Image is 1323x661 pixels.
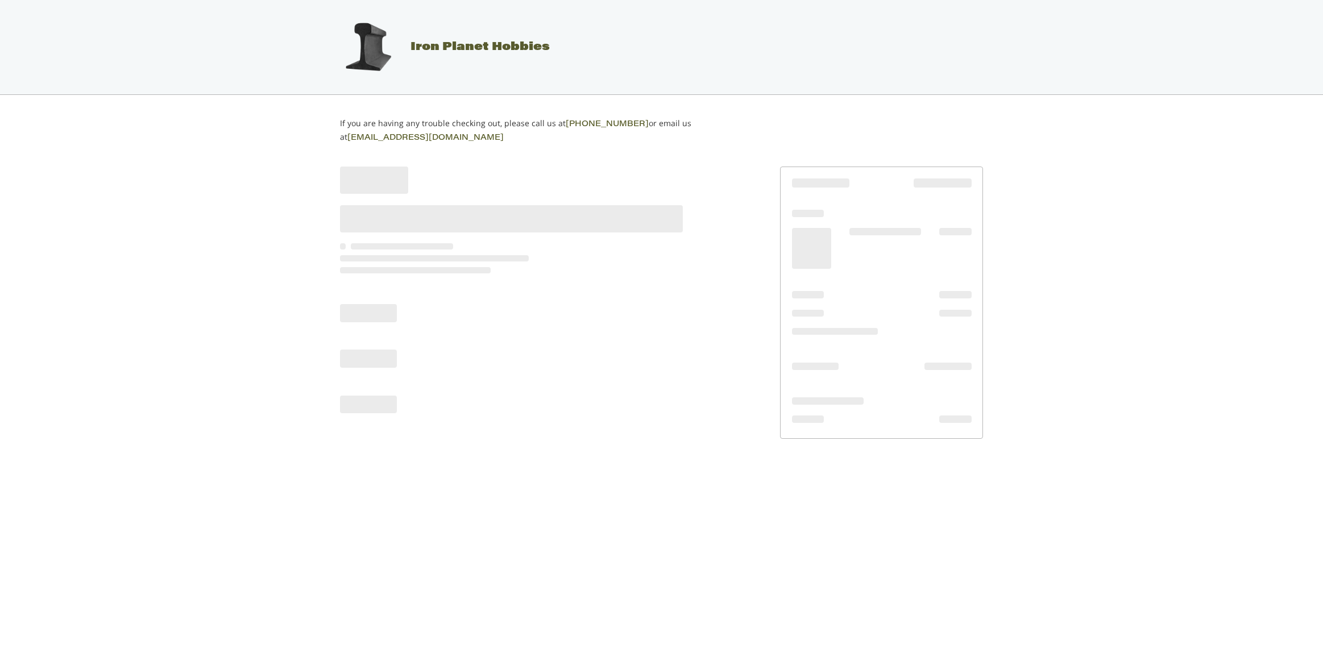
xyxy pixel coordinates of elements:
p: If you are having any trouble checking out, please call us at or email us at [340,117,727,144]
a: [EMAIL_ADDRESS][DOMAIN_NAME] [347,134,504,142]
a: [PHONE_NUMBER] [566,120,649,128]
a: Iron Planet Hobbies [328,41,550,53]
img: Iron Planet Hobbies [339,19,396,76]
span: Iron Planet Hobbies [410,41,550,53]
